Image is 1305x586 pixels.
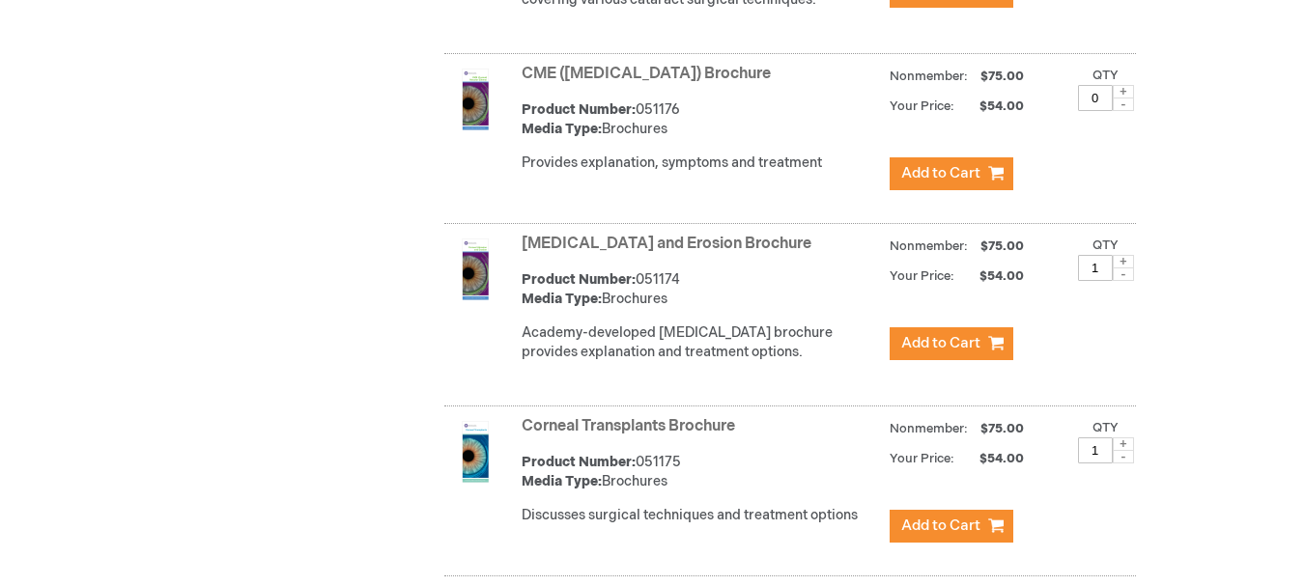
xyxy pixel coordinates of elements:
div: 051174 Brochures [522,270,880,309]
img: CME (Cystoid Macular Edema) Brochure [444,69,506,130]
strong: Media Type: [522,121,602,137]
input: Qty [1078,85,1113,111]
label: Qty [1092,237,1119,253]
strong: Your Price: [890,98,954,114]
div: 051175 Brochures [522,453,880,491]
a: CME ([MEDICAL_DATA]) Brochure [522,65,771,83]
strong: Media Type: [522,473,602,489]
span: $75.00 [978,421,1027,436]
strong: Nonmember: [890,65,968,89]
button: Add to Cart [890,510,1013,543]
input: Qty [1078,437,1113,463]
strong: Media Type: [522,291,602,307]
a: [MEDICAL_DATA] and Erosion Brochure [522,235,811,253]
span: Add to Cart [901,164,980,182]
a: Corneal Transplants Brochure [522,417,735,435]
span: $75.00 [978,238,1027,254]
span: Add to Cart [901,516,980,535]
span: $54.00 [957,268,1027,284]
strong: Product Number: [522,271,636,288]
strong: Product Number: [522,101,636,118]
img: Corneal Transplants Brochure [444,421,506,483]
strong: Your Price: [890,268,954,284]
label: Qty [1092,68,1119,83]
div: Discusses surgical techniques and treatment options [522,506,880,525]
button: Add to Cart [890,157,1013,190]
span: $54.00 [957,98,1027,114]
span: Add to Cart [901,334,980,352]
input: Qty [1078,255,1113,281]
strong: Nonmember: [890,235,968,259]
div: Academy-developed [MEDICAL_DATA] brochure provides explanation and treatment options. [522,323,880,362]
button: Add to Cart [890,327,1013,360]
strong: Nonmember: [890,417,968,441]
span: $75.00 [978,69,1027,84]
strong: Your Price: [890,451,954,466]
img: Corneal Abrasion and Erosion Brochure [444,238,506,300]
label: Qty [1092,420,1119,435]
span: $54.00 [957,451,1027,466]
div: Provides explanation, symptoms and treatment [522,153,880,173]
div: 051176 Brochures [522,100,880,139]
strong: Product Number: [522,454,636,470]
